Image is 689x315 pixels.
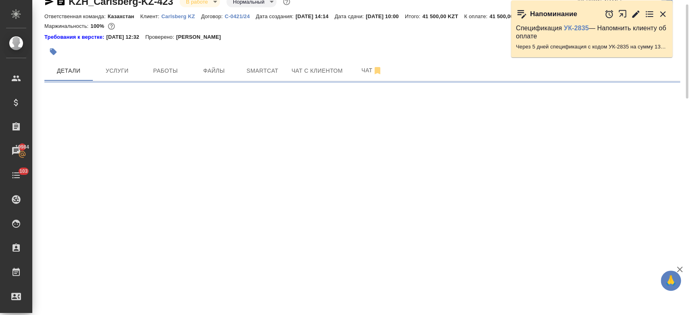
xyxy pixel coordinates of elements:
[145,33,176,41] p: Проверено:
[108,13,140,19] p: Казахстан
[146,66,185,76] span: Работы
[44,33,106,41] div: Нажми, чтобы открыть папку с инструкцией
[49,66,88,76] span: Детали
[664,272,678,289] span: 🙏
[604,9,614,19] button: Отложить
[195,66,233,76] span: Файлы
[295,13,335,19] p: [DATE] 14:14
[44,33,106,41] a: Требования к верстке:
[140,13,161,19] p: Клиент:
[44,13,108,19] p: Ответственная команда:
[516,43,668,51] p: Через 5 дней спецификация с кодом УК-2835 на сумму 13141.75 UAH будет просрочена
[618,5,627,23] button: Открыть в новой вкладке
[98,66,136,76] span: Услуги
[422,13,464,19] p: 41 500,00 KZT
[631,9,641,19] button: Редактировать
[10,143,34,151] span: 19984
[489,13,531,19] p: 41 500,00 KZT
[201,13,225,19] p: Договор:
[106,21,117,31] button: 0.00 KZT;
[645,9,654,19] button: Перейти в todo
[44,23,90,29] p: Маржинальность:
[373,66,382,76] svg: Отписаться
[516,24,668,40] p: Спецификация — Напомнить клиенту об оплате
[106,33,145,41] p: [DATE] 12:32
[661,271,681,291] button: 🙏
[464,13,490,19] p: К оплате:
[15,167,33,175] span: 103
[352,65,391,76] span: Чат
[243,66,282,76] span: Smartcat
[658,9,668,19] button: Закрыть
[2,141,30,161] a: 19984
[44,43,62,61] button: Добавить тэг
[530,10,577,18] p: Напоминание
[225,13,256,19] a: С-0421/24
[256,13,295,19] p: Дата создания:
[564,25,589,31] a: УК-2835
[90,23,106,29] p: 100%
[405,13,422,19] p: Итого:
[335,13,366,19] p: Дата сдачи:
[161,13,201,19] a: Carlsberg KZ
[2,165,30,185] a: 103
[366,13,405,19] p: [DATE] 10:00
[291,66,343,76] span: Чат с клиентом
[176,33,227,41] p: [PERSON_NAME]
